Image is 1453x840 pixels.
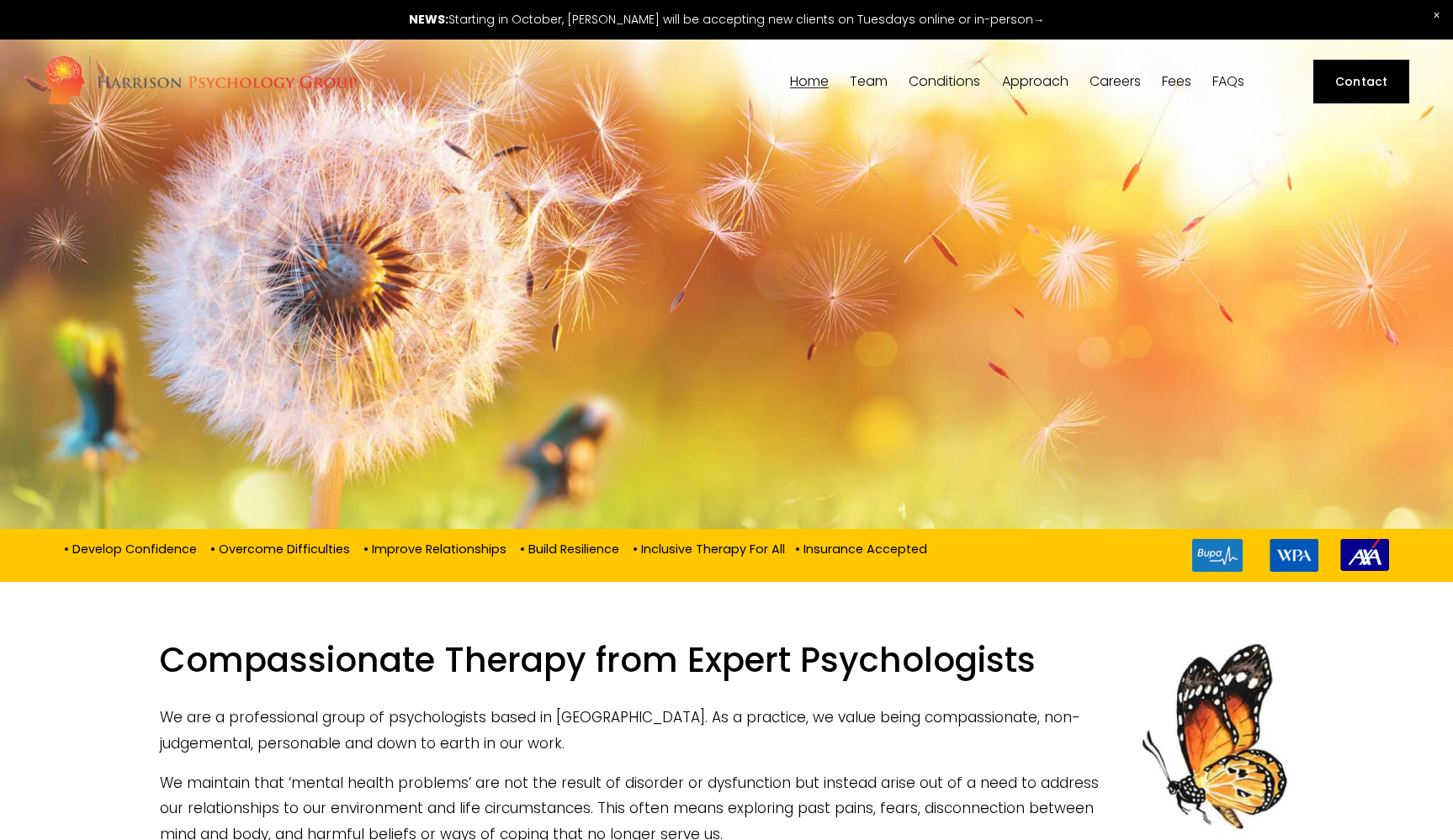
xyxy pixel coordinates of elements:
a: Fees [1162,74,1191,90]
a: Home [790,74,829,90]
a: folder dropdown [1002,74,1069,90]
span: Team [850,75,888,88]
a: Contact [1313,60,1409,103]
span: Conditions [909,75,980,88]
h1: Compassionate Therapy from Expert Psychologists [160,640,1293,692]
p: We are a professional group of psychologists based in [GEOGRAPHIC_DATA]. As a practice, we value ... [160,705,1293,756]
img: Harrison Psychology Group [44,55,358,109]
a: folder dropdown [909,74,980,90]
a: FAQs [1212,74,1244,90]
a: folder dropdown [850,74,888,90]
span: Approach [1002,75,1069,88]
p: • Develop Confidence • Overcome Difficulties • Improve Relationships • Build Resilience • Inclusi... [64,539,927,557]
a: Careers [1090,74,1141,90]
